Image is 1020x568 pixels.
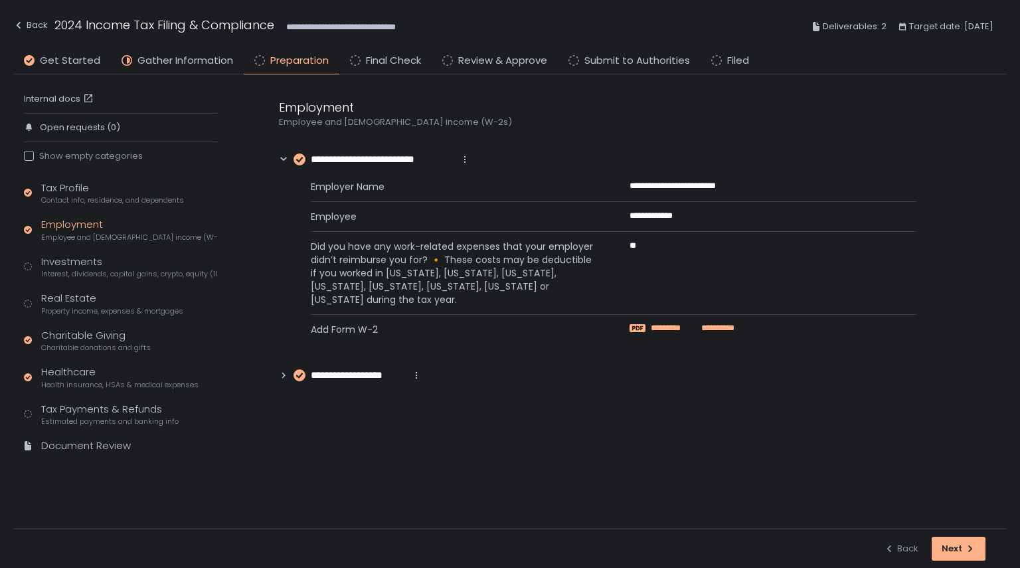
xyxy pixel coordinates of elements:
div: Tax Profile [41,181,184,206]
div: Healthcare [41,365,199,390]
span: Estimated payments and banking info [41,417,179,426]
span: Get Started [40,53,100,68]
span: Property income, expenses & mortgages [41,306,183,316]
div: Back [884,543,918,555]
h1: 2024 Income Tax Filing & Compliance [54,16,274,34]
span: Preparation [270,53,329,68]
span: Employer Name [311,180,598,193]
span: Gather Information [137,53,233,68]
span: Employee [311,210,598,223]
span: Charitable donations and gifts [41,343,151,353]
span: Add Form W-2 [311,323,598,336]
button: Back [13,16,48,38]
div: Employment [41,217,217,242]
div: Next [942,543,976,555]
div: Charitable Giving [41,328,151,353]
a: Internal docs [24,93,96,105]
span: Did you have any work-related expenses that your employer didn’t reimburse you for? 🔸 These costs... [311,240,598,306]
span: Submit to Authorities [584,53,690,68]
div: Document Review [41,438,131,454]
button: Next [932,537,985,561]
div: Back [13,17,48,33]
span: Deliverables: 2 [823,19,887,35]
div: Real Estate [41,291,183,316]
span: Interest, dividends, capital gains, crypto, equity (1099s, K-1s) [41,269,217,279]
div: Employment [279,98,916,116]
span: Health insurance, HSAs & medical expenses [41,380,199,390]
div: Tax Payments & Refunds [41,402,179,427]
div: Employee and [DEMOGRAPHIC_DATA] income (W-2s) [279,116,916,128]
span: Review & Approve [458,53,547,68]
span: Employee and [DEMOGRAPHIC_DATA] income (W-2s) [41,233,217,242]
span: Final Check [366,53,421,68]
div: Investments [41,254,217,280]
span: Open requests (0) [40,122,120,134]
span: Contact info, residence, and dependents [41,195,184,205]
button: Back [884,537,918,561]
span: Filed [727,53,749,68]
span: Target date: [DATE] [909,19,993,35]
